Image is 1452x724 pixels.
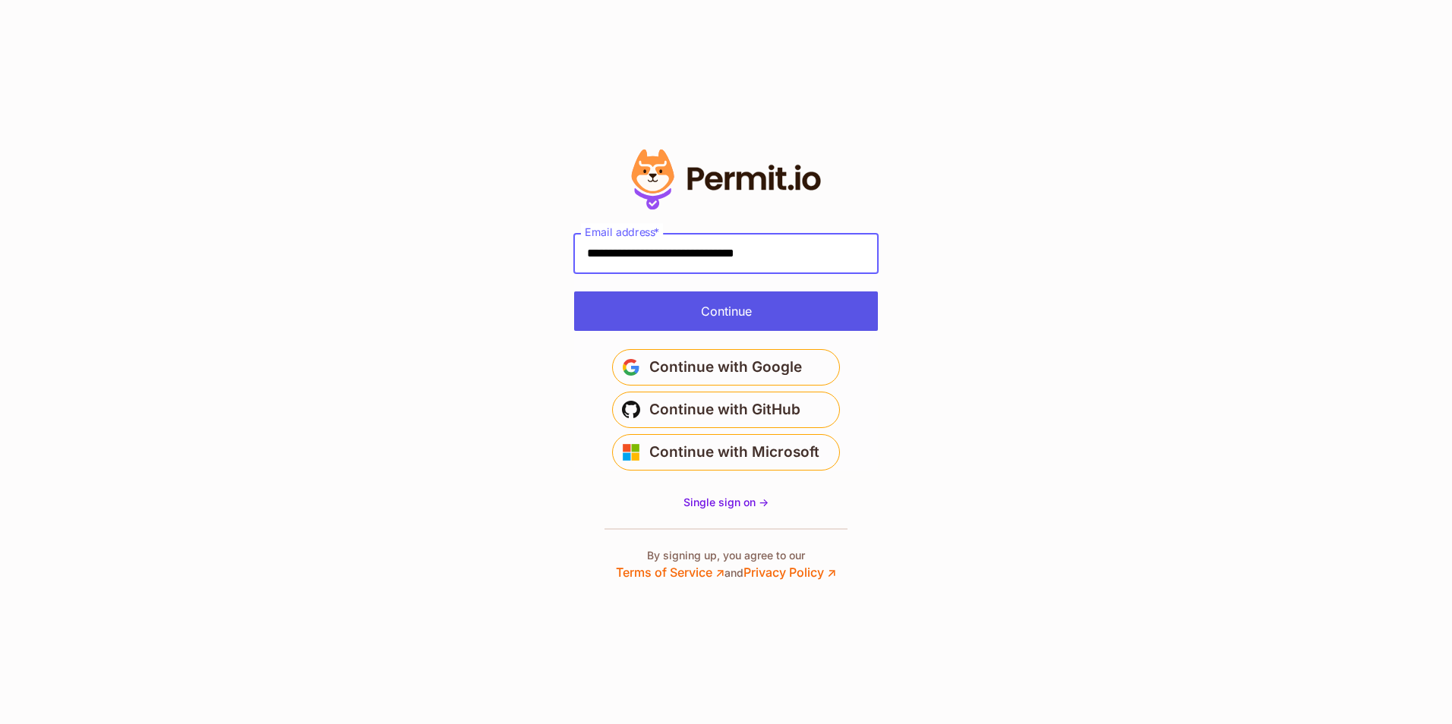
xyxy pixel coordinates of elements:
[683,496,769,508] span: Single sign on ->
[683,495,769,510] a: Single sign on ->
[649,398,800,422] span: Continue with GitHub
[649,440,819,464] span: Continue with Microsoft
[616,548,836,581] p: By signing up, you agree to our and
[612,434,840,471] button: Continue with Microsoft
[616,565,724,580] a: Terms of Service ↗
[574,291,878,331] button: Continue
[612,392,840,428] button: Continue with GitHub
[612,349,840,386] button: Continue with Google
[743,565,836,580] a: Privacy Policy ↗
[581,223,663,241] label: Email address
[649,355,802,379] span: Continue with Google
